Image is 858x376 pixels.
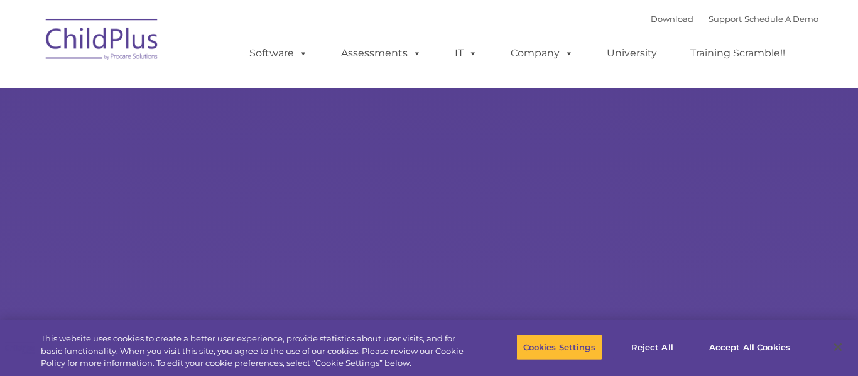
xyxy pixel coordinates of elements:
a: Support [709,14,742,24]
img: ChildPlus by Procare Solutions [40,10,165,73]
div: This website uses cookies to create a better user experience, provide statistics about user visit... [41,333,472,370]
a: IT [442,41,490,66]
a: Training Scramble!! [678,41,798,66]
button: Reject All [613,334,692,360]
button: Cookies Settings [516,334,602,360]
a: Assessments [329,41,434,66]
a: Software [237,41,320,66]
button: Accept All Cookies [702,334,797,360]
a: University [594,41,670,66]
a: Download [651,14,693,24]
a: Schedule A Demo [744,14,818,24]
button: Close [824,333,852,361]
font: | [651,14,818,24]
a: Company [498,41,586,66]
